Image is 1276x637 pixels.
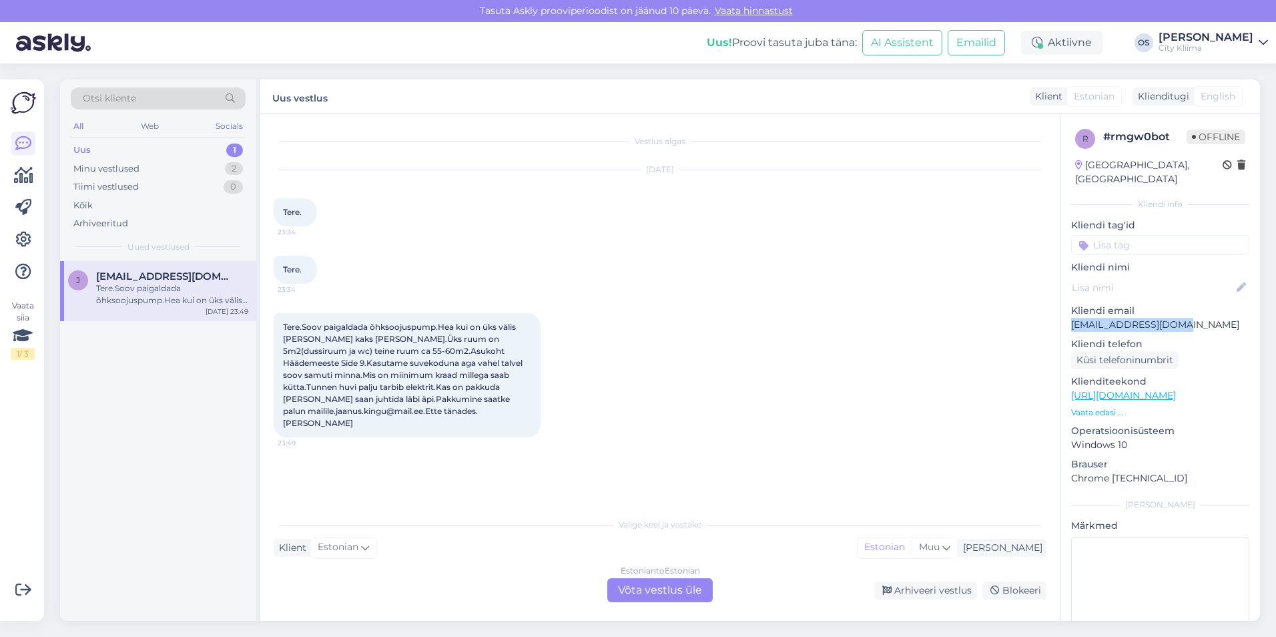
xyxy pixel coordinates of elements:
button: Emailid [948,30,1005,55]
div: Valige keel ja vastake [274,519,1046,531]
p: Kliendi telefon [1071,337,1249,351]
span: 23:49 [278,438,328,448]
b: Uus! [707,36,732,49]
div: City Kliima [1159,43,1253,53]
div: Blokeeri [982,582,1046,600]
span: Tere. [283,264,302,274]
span: Estonian [1074,89,1114,103]
span: Uued vestlused [127,241,190,253]
p: Vaata edasi ... [1071,407,1249,419]
span: Tere. [283,207,302,217]
div: Web [138,118,162,135]
div: [PERSON_NAME] [1071,499,1249,511]
div: Socials [213,118,246,135]
div: Aktiivne [1021,31,1102,55]
p: Kliendi email [1071,304,1249,318]
div: Estonian [858,538,912,558]
div: [PERSON_NAME] [1159,32,1253,43]
div: All [71,118,86,135]
p: [EMAIL_ADDRESS][DOMAIN_NAME] [1071,318,1249,332]
p: Chrome [TECHNICAL_ID] [1071,471,1249,485]
span: 23:34 [278,227,328,237]
div: [GEOGRAPHIC_DATA], [GEOGRAPHIC_DATA] [1075,158,1223,186]
span: Tere.Soov paigaldada õhksoojuspump.Hea kui on üks välis [PERSON_NAME] kaks [PERSON_NAME].Üks ruum... [283,322,525,428]
div: Kliendi info [1071,198,1249,210]
div: Tere.Soov paigaldada õhksoojuspump.Hea kui on üks välis [PERSON_NAME] kaks [PERSON_NAME].Üks ruum... [96,282,248,306]
span: Offline [1187,130,1245,144]
div: Küsi telefoninumbrit [1071,351,1179,369]
div: [DATE] [274,164,1046,176]
div: Vaata siia [11,300,35,360]
span: Estonian [318,540,358,555]
a: [URL][DOMAIN_NAME] [1071,389,1176,401]
span: Otsi kliente [83,91,136,105]
p: Märkmed [1071,519,1249,533]
div: [DATE] 23:49 [206,306,248,316]
div: OS [1135,33,1153,52]
div: Klienditugi [1133,89,1189,103]
a: [PERSON_NAME]City Kliima [1159,32,1268,53]
p: Klienditeekond [1071,375,1249,389]
div: Uus [73,144,91,157]
div: Proovi tasuta juba täna: [707,35,857,51]
div: 2 [225,162,243,176]
span: 23:34 [278,284,328,294]
div: Minu vestlused [73,162,139,176]
p: Kliendi tag'id [1071,218,1249,232]
span: jaanus.kingu@mail.ee [96,270,235,282]
input: Lisa tag [1071,235,1249,255]
div: # rmgw0bot [1103,129,1187,145]
span: j [76,275,80,285]
label: Uus vestlus [272,87,328,105]
p: Kliendi nimi [1071,260,1249,274]
div: Vestlus algas [274,136,1046,148]
div: Estonian to Estonian [621,565,700,577]
p: Brauser [1071,457,1249,471]
div: [PERSON_NAME] [958,541,1042,555]
p: Windows 10 [1071,438,1249,452]
img: Askly Logo [11,90,36,116]
div: 1 / 3 [11,348,35,360]
button: AI Assistent [862,30,942,55]
div: 0 [224,180,243,194]
a: Vaata hinnastust [711,5,797,17]
div: Klient [274,541,306,555]
span: English [1201,89,1235,103]
div: Tiimi vestlused [73,180,139,194]
span: Muu [919,541,940,553]
div: Klient [1030,89,1062,103]
div: Arhiveeri vestlus [874,582,977,600]
input: Lisa nimi [1072,280,1234,295]
div: Võta vestlus üle [607,578,713,602]
span: r [1082,134,1088,144]
div: Arhiveeritud [73,217,128,230]
p: Operatsioonisüsteem [1071,424,1249,438]
div: 1 [226,144,243,157]
div: Kõik [73,199,93,212]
